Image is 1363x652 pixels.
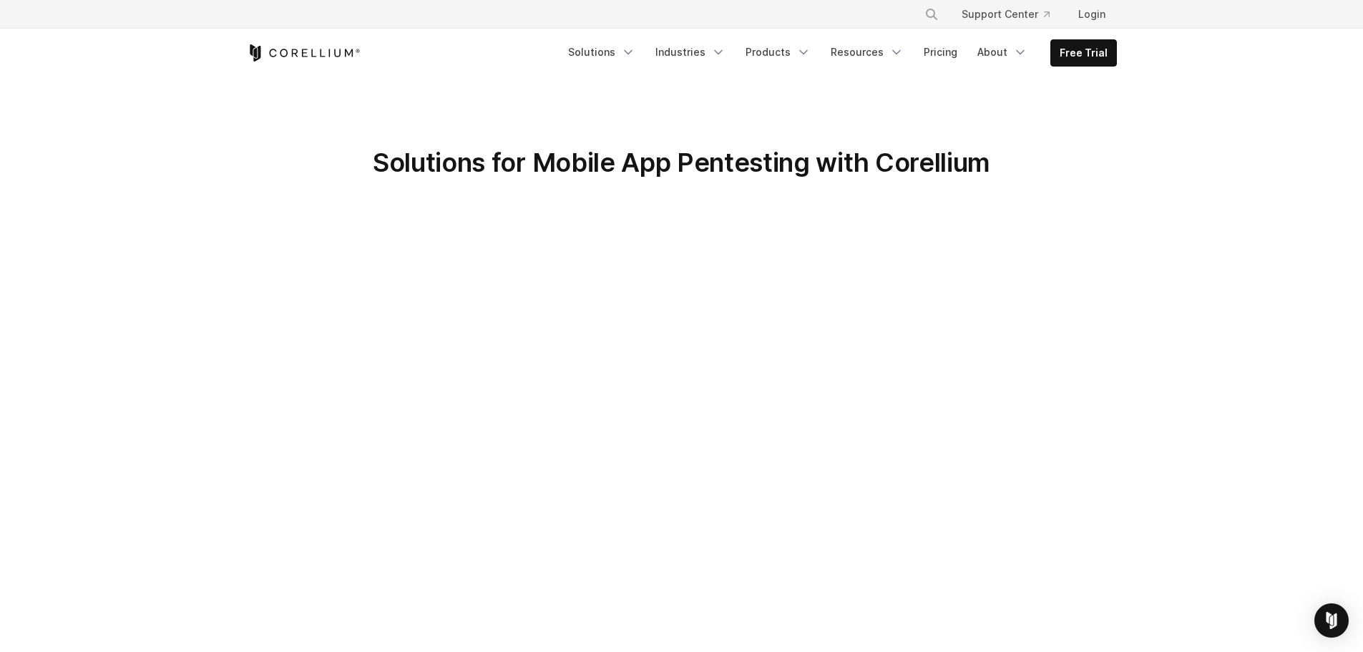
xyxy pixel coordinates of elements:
[907,1,1117,27] div: Navigation Menu
[822,39,912,65] a: Resources
[373,147,990,178] span: Solutions for Mobile App Pentesting with Corellium
[560,39,1117,67] div: Navigation Menu
[1051,40,1116,66] a: Free Trial
[915,39,966,65] a: Pricing
[969,39,1036,65] a: About
[950,1,1061,27] a: Support Center
[560,39,644,65] a: Solutions
[737,39,819,65] a: Products
[919,1,944,27] button: Search
[1314,603,1349,638] div: Open Intercom Messenger
[1067,1,1117,27] a: Login
[247,44,361,62] a: Corellium Home
[647,39,734,65] a: Industries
